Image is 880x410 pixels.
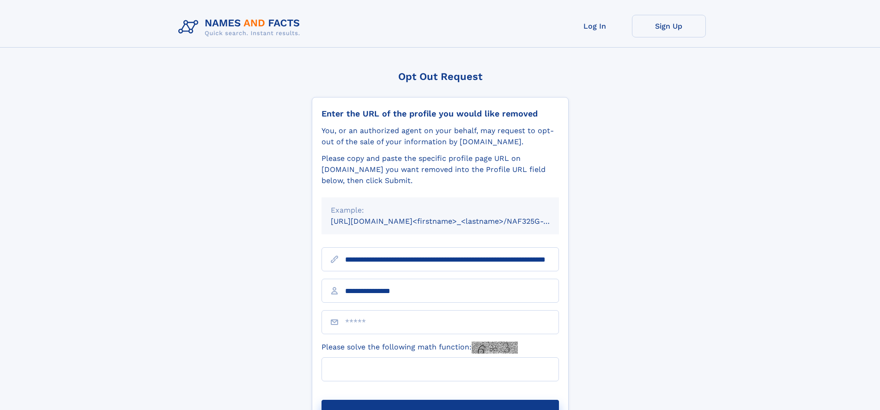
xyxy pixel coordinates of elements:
[331,217,577,226] small: [URL][DOMAIN_NAME]<firstname>_<lastname>/NAF325G-xxxxxxxx
[558,15,632,37] a: Log In
[322,342,518,354] label: Please solve the following math function:
[312,71,569,82] div: Opt Out Request
[322,125,559,147] div: You, or an authorized agent on your behalf, may request to opt-out of the sale of your informatio...
[632,15,706,37] a: Sign Up
[322,153,559,186] div: Please copy and paste the specific profile page URL on [DOMAIN_NAME] you want removed into the Pr...
[331,205,550,216] div: Example:
[175,15,308,40] img: Logo Names and Facts
[322,109,559,119] div: Enter the URL of the profile you would like removed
